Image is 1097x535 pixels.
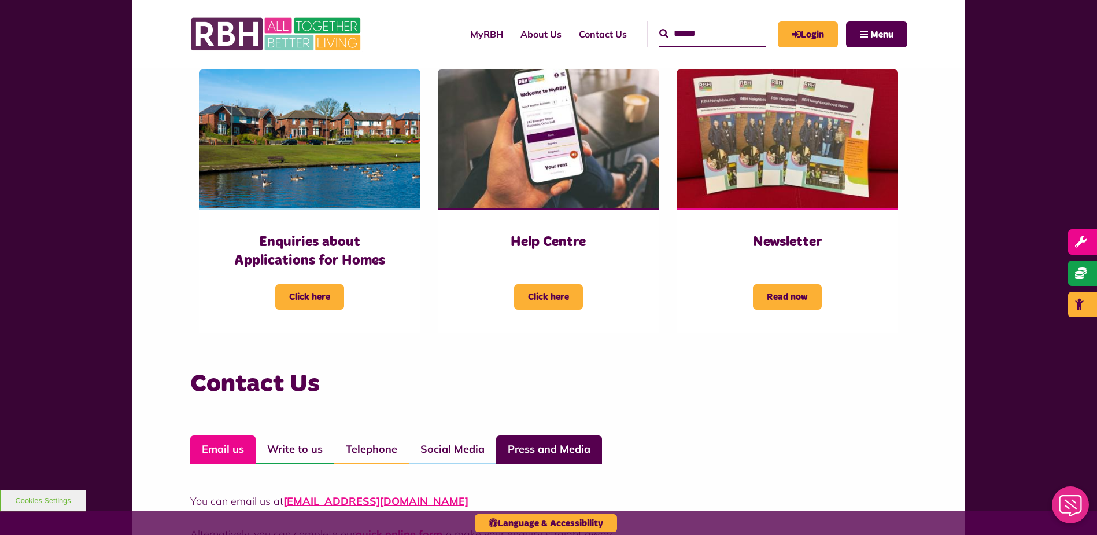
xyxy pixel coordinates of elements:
img: RBH Newsletter Copies [677,69,898,208]
button: Language & Accessibility [475,514,617,532]
h3: Help Centre [461,233,636,251]
iframe: Netcall Web Assistant for live chat [1045,483,1097,535]
span: Click here [275,284,344,310]
h3: Enquiries about Applications for Homes [222,233,397,269]
a: Enquiries about Applications for Homes Click here [199,69,420,333]
a: Telephone [334,435,409,464]
p: You can email us at [190,493,907,509]
a: MyRBH [461,19,512,50]
button: Navigation [846,21,907,47]
a: [EMAIL_ADDRESS][DOMAIN_NAME] [283,494,468,508]
a: Email us [190,435,256,464]
h3: Contact Us [190,368,907,401]
img: RBH [190,12,364,57]
span: Click here [514,284,583,310]
span: Read now [753,284,822,310]
a: Write to us [256,435,334,464]
a: About Us [512,19,570,50]
input: Search [659,21,766,46]
a: Newsletter Read now [677,69,898,333]
a: Help Centre Click here [438,69,659,333]
img: Myrbh Man Wth Mobile Correct [438,69,659,208]
a: Contact Us [570,19,636,50]
a: Social Media [409,435,496,464]
h3: Newsletter [700,233,875,251]
a: MyRBH [778,21,838,47]
span: Menu [870,30,893,39]
a: Press and Media [496,435,602,464]
img: Dewhirst Rd 03 [199,69,420,208]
